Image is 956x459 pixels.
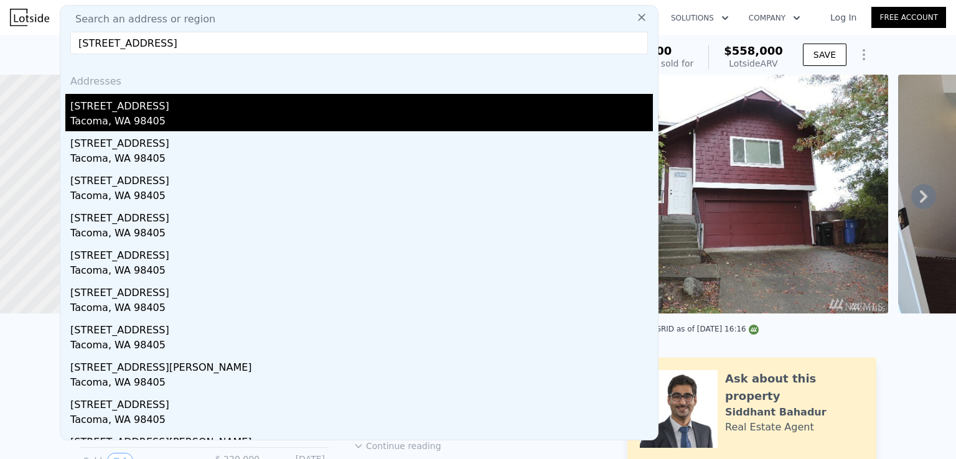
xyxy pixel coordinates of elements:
[70,263,653,280] div: Tacoma, WA 98405
[70,114,653,131] div: Tacoma, WA 98405
[871,7,946,28] a: Free Account
[70,375,653,392] div: Tacoma, WA 98405
[739,7,810,29] button: Company
[851,42,876,67] button: Show Options
[724,44,783,57] span: $558,000
[70,151,653,169] div: Tacoma, WA 98405
[815,11,871,24] a: Log In
[725,405,827,420] div: Siddhant Bahadur
[70,412,653,430] div: Tacoma, WA 98405
[661,7,739,29] button: Solutions
[65,64,653,94] div: Addresses
[70,392,653,412] div: [STREET_ADDRESS]
[70,338,653,355] div: Tacoma, WA 98405
[725,370,864,405] div: Ask about this property
[70,206,653,226] div: [STREET_ADDRESS]
[724,57,783,70] div: Lotside ARV
[70,430,653,450] div: [STREET_ADDRESS][PERSON_NAME]
[70,300,653,318] div: Tacoma, WA 98405
[70,280,653,300] div: [STREET_ADDRESS]
[65,12,215,27] span: Search an address or region
[70,131,653,151] div: [STREET_ADDRESS]
[70,169,653,188] div: [STREET_ADDRESS]
[70,355,653,375] div: [STREET_ADDRESS][PERSON_NAME]
[70,226,653,243] div: Tacoma, WA 98405
[10,9,49,26] img: Lotside
[70,318,653,338] div: [STREET_ADDRESS]
[354,440,441,452] button: Continue reading
[70,32,648,54] input: Enter an address, city, region, neighborhood or zip code
[803,44,846,66] button: SAVE
[70,94,653,114] div: [STREET_ADDRESS]
[70,188,653,206] div: Tacoma, WA 98405
[569,75,888,313] img: Sale: 123585456 Parcel: 101155566
[725,420,814,435] div: Real Estate Agent
[749,325,759,335] img: NWMLS Logo
[70,243,653,263] div: [STREET_ADDRESS]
